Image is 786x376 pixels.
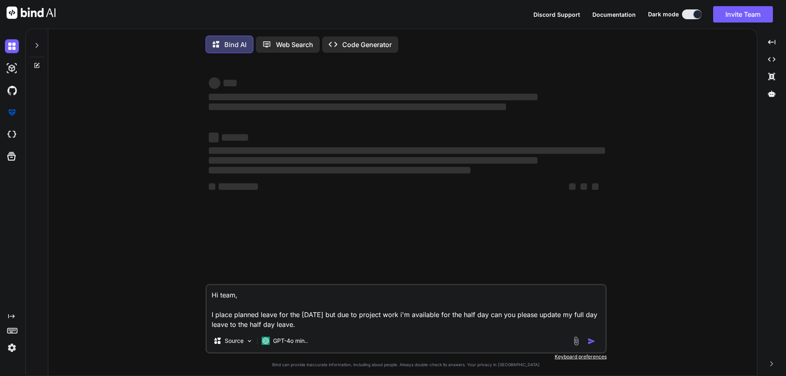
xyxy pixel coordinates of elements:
span: ‌ [580,183,587,190]
img: Pick Models [246,338,253,344]
span: ‌ [209,104,506,110]
button: Documentation [592,10,636,19]
img: darkAi-studio [5,61,19,75]
span: Discord Support [533,11,580,18]
p: Source [225,337,244,345]
span: Documentation [592,11,636,18]
span: ‌ [224,80,237,86]
p: Code Generator [342,40,392,50]
span: ‌ [209,167,470,173]
img: cloudideIcon [5,128,19,142]
span: ‌ [209,77,220,89]
img: darkChat [5,39,19,53]
span: ‌ [592,183,599,190]
p: Bind can provide inaccurate information, including about people. Always double-check its answers.... [206,362,607,368]
p: Keyboard preferences [206,353,607,360]
span: ‌ [209,147,605,154]
span: Dark mode [648,10,679,18]
span: ‌ [569,183,576,190]
span: ‌ [222,134,248,141]
span: ‌ [209,94,538,100]
img: githubDark [5,83,19,97]
p: Web Search [276,40,313,50]
textarea: Hi team, I place planned leave for the [DATE] but due to project work i'm available for the half ... [207,285,605,329]
img: settings [5,341,19,355]
img: Bind AI [7,7,56,19]
img: icon [587,337,596,345]
img: attachment [571,336,581,346]
span: ‌ [219,183,258,190]
img: premium [5,106,19,119]
img: GPT-4o mini [262,337,270,345]
button: Invite Team [713,6,773,23]
span: ‌ [209,183,215,190]
p: GPT-4o min.. [273,337,308,345]
span: ‌ [209,157,538,164]
p: Bind AI [224,40,246,50]
span: ‌ [209,133,219,142]
button: Discord Support [533,10,580,19]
